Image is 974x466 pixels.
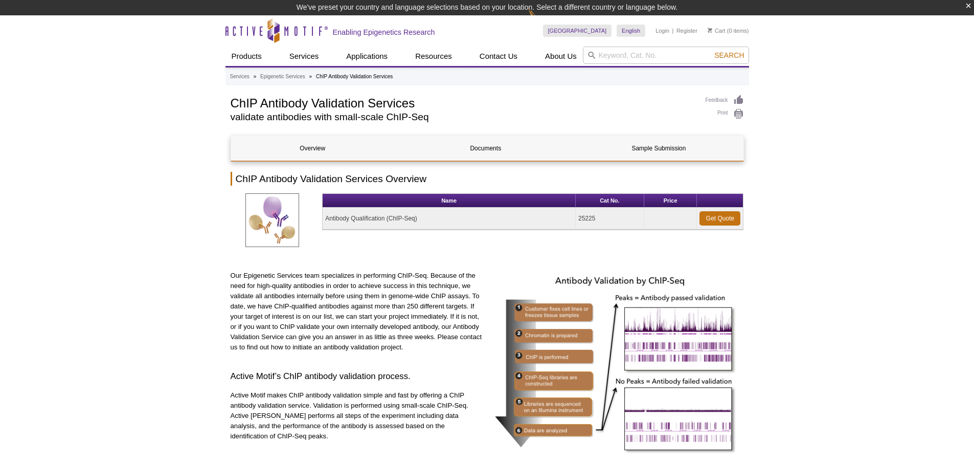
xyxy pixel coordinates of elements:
td: Antibody Qualification (ChIP-Seq) [323,208,576,230]
td: 25225 [576,208,644,230]
p: Our Epigenetic Services team specializes in performing ChIP-Seq. Because of the need for high-qua... [231,271,484,352]
a: Feedback [706,95,744,106]
li: (0 items) [708,25,749,37]
a: Contact Us [473,47,524,66]
a: Print [706,108,744,120]
th: Name [323,194,576,208]
a: English [617,25,645,37]
a: Services [230,72,250,81]
a: Resources [409,47,458,66]
a: [GEOGRAPHIC_DATA] [543,25,612,37]
a: Register [676,27,697,34]
button: Search [711,51,747,60]
a: Cart [708,27,726,34]
input: Keyword, Cat. No. [583,47,749,64]
img: Change Here [528,8,555,32]
a: About Us [539,47,583,66]
a: Applications [340,47,394,66]
li: | [672,25,674,37]
a: Get Quote [699,211,740,226]
a: Overview [231,136,394,161]
img: ChIP Validated Antibody Service [245,193,299,247]
p: Active Motif makes ChIP antibody validation simple and fast by offering a ChIP antibody validatio... [231,390,484,441]
li: » [309,74,312,79]
th: Price [644,194,697,208]
a: Sample Submission [577,136,740,161]
a: Products [225,47,268,66]
li: » [254,74,257,79]
h2: validate antibodies with small-scale ChIP-Seq [231,113,695,122]
th: Cat No. [576,194,644,208]
span: Search [714,51,744,59]
a: Login [655,27,669,34]
a: Documents [404,136,567,161]
h2: Enabling Epigenetics Research [333,28,435,37]
img: Flowchart of illustrating the ChIP-Seq procedure used by Active Motif Epigenetic Services to vali... [491,271,744,459]
a: Epigenetic Services [260,72,305,81]
a: Services [283,47,325,66]
h1: ChIP Antibody Validation Services [231,95,695,110]
h2: ChIP Antibody Validation Services Overview [231,172,744,186]
li: ChIP Antibody Validation Services [316,74,393,79]
h3: Active Motif’s ChIP antibody validation process. [231,370,484,383]
img: Your Cart [708,28,712,33]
